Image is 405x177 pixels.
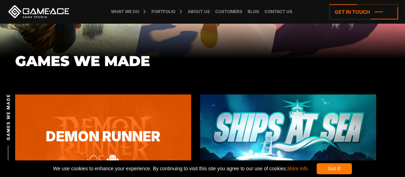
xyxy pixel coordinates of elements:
[317,163,352,174] div: Got it!
[15,53,390,69] h1: GAMES WE MADE
[15,126,191,147] a: Demon Runner
[329,4,398,19] a: Get in touch
[5,94,11,140] span: GAMES WE MADE
[53,163,308,174] span: We use cookies to enhance your experience. By continuing to visit this site you agree to our use ...
[287,166,308,171] a: More info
